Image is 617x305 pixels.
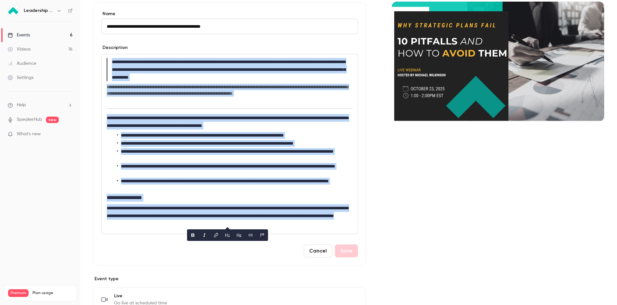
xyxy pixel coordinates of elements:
li: help-dropdown-opener [8,102,73,109]
span: Help [17,102,26,109]
div: Settings [8,74,33,81]
button: blockquote [257,230,267,240]
button: bold [188,230,198,240]
button: Cancel [304,244,332,257]
span: What's new [17,131,41,138]
span: new [46,117,59,123]
section: description [101,54,358,234]
div: Audience [8,60,36,67]
a: SpeakerHub [17,116,42,123]
label: Description [101,44,128,51]
div: Videos [8,46,31,52]
span: Live [114,293,167,299]
button: italic [199,230,210,240]
button: link [211,230,221,240]
label: Name [101,11,358,17]
img: Leadership Strategies - 2025 Webinars [8,5,18,16]
p: Event type [93,276,366,282]
iframe: Noticeable Trigger [65,131,73,137]
div: editor [102,54,358,234]
div: Events [8,32,30,38]
h6: Leadership Strategies - 2025 Webinars [24,7,54,14]
span: Premium [8,289,29,297]
span: Plan usage [32,291,72,296]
